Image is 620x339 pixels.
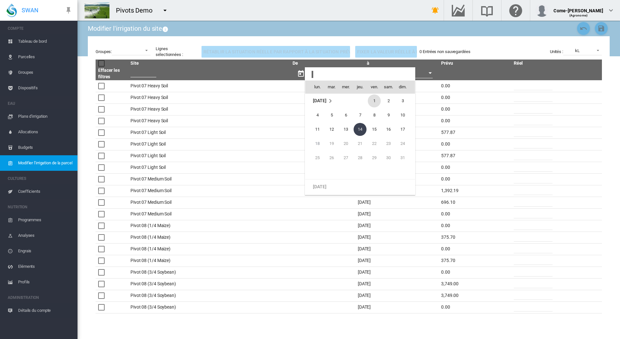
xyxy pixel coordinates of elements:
[367,108,381,122] td: vendredi août 8 2025
[325,109,338,122] span: 5
[305,94,353,108] td: août 2025
[305,81,415,195] md-calendar: Calendar
[396,109,409,122] span: 10
[381,151,396,165] td: samedi août 30 2025
[396,94,409,107] span: 3
[339,123,352,136] span: 13
[353,81,367,93] th: jeu.
[396,108,415,122] td: dimanche août 10 2025
[305,122,415,137] tr: Week 3
[368,123,381,136] span: 15
[311,123,324,136] span: 11
[396,94,415,108] td: dimanche août 3 2025
[339,151,353,165] td: mercredi août 27 2025
[353,137,367,151] td: jeudi août 21 2025
[396,151,415,165] td: dimanche août 31 2025
[382,94,395,107] span: 2
[325,151,339,165] td: mardi août 26 2025
[382,123,395,136] span: 16
[305,137,415,151] tr: Week 4
[305,151,415,165] tr: Week 5
[353,151,367,165] td: jeudi août 28 2025
[325,122,339,137] td: mardi août 12 2025
[396,137,415,151] td: dimanche août 24 2025
[305,165,415,180] tr: Week undefined
[305,137,325,151] td: lundi août 18 2025
[339,137,353,151] td: mercredi août 20 2025
[381,94,396,108] td: samedi août 2 2025
[381,122,396,137] td: samedi août 16 2025
[313,184,326,189] span: [DATE]
[311,109,324,122] span: 4
[305,108,415,122] tr: Week 2
[325,108,339,122] td: mardi août 5 2025
[368,94,381,107] span: 1
[354,123,367,136] span: 14
[325,123,338,136] span: 12
[381,137,396,151] td: samedi août 23 2025
[305,122,325,137] td: lundi août 11 2025
[396,122,415,137] td: dimanche août 17 2025
[381,108,396,122] td: samedi août 9 2025
[325,81,339,93] th: mar.
[305,151,325,165] td: lundi août 25 2025
[305,94,415,108] tr: Week 1
[354,109,367,122] span: 7
[367,137,381,151] td: vendredi août 22 2025
[367,81,381,93] th: ven.
[313,98,326,103] span: [DATE]
[339,81,353,93] th: mer.
[368,109,381,122] span: 8
[367,151,381,165] td: vendredi août 29 2025
[382,109,395,122] span: 9
[396,81,415,93] th: dim.
[339,109,352,122] span: 6
[305,180,415,194] tr: Week undefined
[305,81,325,93] th: lun.
[367,122,381,137] td: vendredi août 15 2025
[367,94,381,108] td: vendredi août 1 2025
[339,108,353,122] td: mercredi août 6 2025
[381,81,396,93] th: sam.
[396,123,409,136] span: 17
[353,108,367,122] td: jeudi août 7 2025
[305,108,325,122] td: lundi août 4 2025
[353,122,367,137] td: jeudi août 14 2025
[325,137,339,151] td: mardi août 19 2025
[339,122,353,137] td: mercredi août 13 2025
